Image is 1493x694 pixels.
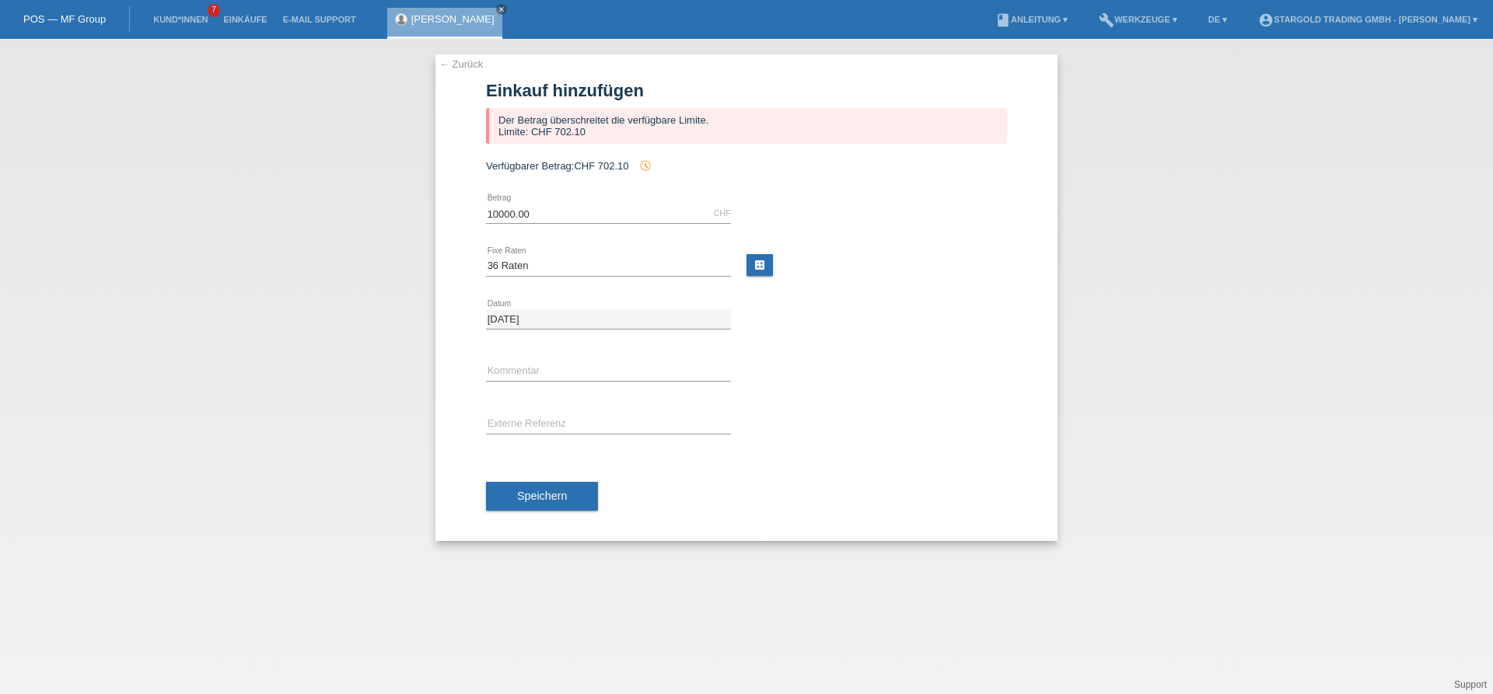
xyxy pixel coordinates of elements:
[1099,12,1114,28] i: build
[498,5,505,13] i: close
[1091,15,1185,24] a: buildWerkzeuge ▾
[486,159,1007,172] div: Verfügbarer Betrag:
[713,208,731,218] div: CHF
[411,13,495,25] a: [PERSON_NAME]
[639,159,652,172] i: history_toggle_off
[486,81,1007,100] h1: Einkauf hinzufügen
[145,15,215,24] a: Kund*innen
[1454,679,1487,690] a: Support
[631,160,652,172] span: Seit der Autorisierung wurde ein Einkauf hinzugefügt, welcher eine zukünftige Autorisierung und d...
[275,15,364,24] a: E-Mail Support
[988,15,1075,24] a: bookAnleitung ▾
[995,12,1011,28] i: book
[496,4,507,15] a: close
[486,108,1007,144] div: Der Betrag überschreitet die verfügbare Limite. Limite: CHF 702.10
[746,254,773,276] a: calculate
[1201,15,1235,24] a: DE ▾
[439,58,483,70] a: ← Zurück
[208,4,220,17] span: 7
[1250,15,1485,24] a: account_circleStargold Trading GmbH - [PERSON_NAME] ▾
[1258,12,1274,28] i: account_circle
[753,259,766,271] i: calculate
[215,15,274,24] a: Einkäufe
[486,482,598,511] button: Speichern
[517,490,567,502] span: Speichern
[574,160,628,172] span: CHF 702.10
[23,13,106,25] a: POS — MF Group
